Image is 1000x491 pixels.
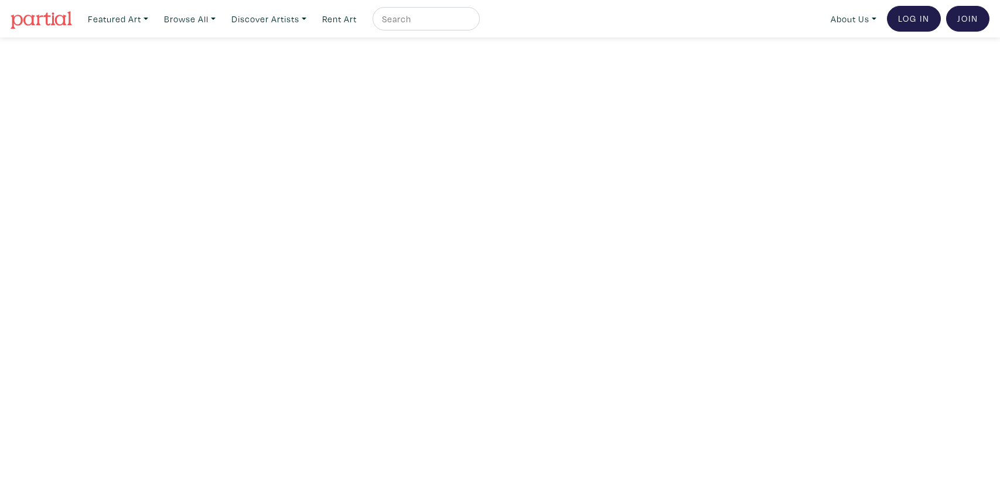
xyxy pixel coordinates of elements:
a: Browse All [159,7,221,31]
a: Join [946,6,989,32]
input: Search [381,12,469,26]
a: Log In [887,6,941,32]
a: Rent Art [317,7,362,31]
a: Featured Art [83,7,153,31]
a: About Us [825,7,882,31]
a: Discover Artists [226,7,312,31]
